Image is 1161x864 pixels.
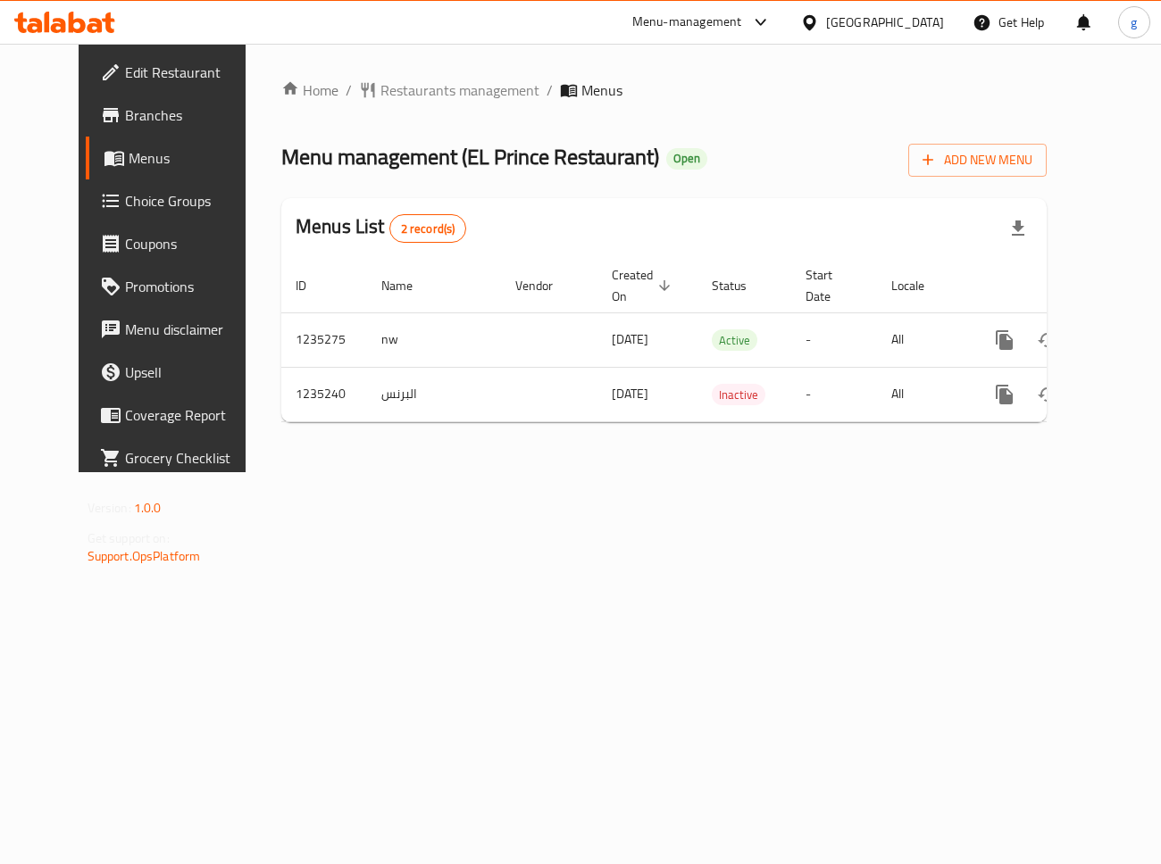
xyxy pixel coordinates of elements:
div: Total records count [389,214,467,243]
span: Branches [125,104,258,126]
span: Add New Menu [923,149,1032,171]
a: Support.OpsPlatform [88,544,201,568]
span: g [1131,12,1137,32]
button: more [983,373,1026,416]
td: All [877,312,969,367]
span: Grocery Checklist [125,447,258,469]
h2: Menus List [296,213,466,243]
a: Promotions [86,265,272,308]
span: Open [666,151,707,166]
span: Start Date [806,264,856,307]
a: Menu disclaimer [86,308,272,351]
button: Add New Menu [908,144,1047,177]
span: ID [296,275,330,296]
nav: breadcrumb [281,79,1047,101]
span: Name [381,275,436,296]
span: Coupons [125,233,258,254]
span: Choice Groups [125,190,258,212]
a: Coupons [86,222,272,265]
button: Change Status [1026,373,1069,416]
span: Coverage Report [125,404,258,426]
span: Promotions [125,276,258,297]
span: Status [712,275,770,296]
span: 2 record(s) [390,220,466,237]
span: Inactive [712,385,765,405]
a: Upsell [86,351,272,394]
li: / [346,79,352,101]
button: Change Status [1026,319,1069,361]
span: Version: [88,496,131,519]
a: Menus [86,137,272,179]
span: Vendor [515,275,576,296]
span: Get support on: [88,527,170,550]
td: البرنس [367,367,501,421]
td: 1235275 [281,312,367,367]
a: Branches [86,94,272,137]
a: Choice Groups [86,179,272,222]
td: 1235240 [281,367,367,421]
li: / [547,79,553,101]
td: - [791,367,877,421]
td: All [877,367,969,421]
span: [DATE] [612,328,648,351]
span: Restaurants management [380,79,539,101]
a: Coverage Report [86,394,272,436]
td: - [791,312,877,367]
span: Menus [581,79,622,101]
td: nw [367,312,501,367]
span: Locale [891,275,948,296]
div: Menu-management [632,12,742,33]
div: Export file [997,207,1040,250]
span: Upsell [125,361,258,383]
span: Menus [129,147,258,169]
div: Inactive [712,384,765,405]
span: Edit Restaurant [125,62,258,83]
span: Active [712,330,757,351]
button: more [983,319,1026,361]
a: Home [281,79,338,101]
span: Menu disclaimer [125,319,258,340]
div: Open [666,148,707,170]
span: [DATE] [612,382,648,405]
span: 1.0.0 [134,496,162,519]
span: Menu management ( EL Prince Restaurant ) [281,137,659,177]
a: Edit Restaurant [86,51,272,94]
div: Active [712,329,757,351]
div: [GEOGRAPHIC_DATA] [826,12,944,32]
a: Restaurants management [359,79,539,101]
span: Created On [612,264,676,307]
a: Grocery Checklist [86,436,272,479]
